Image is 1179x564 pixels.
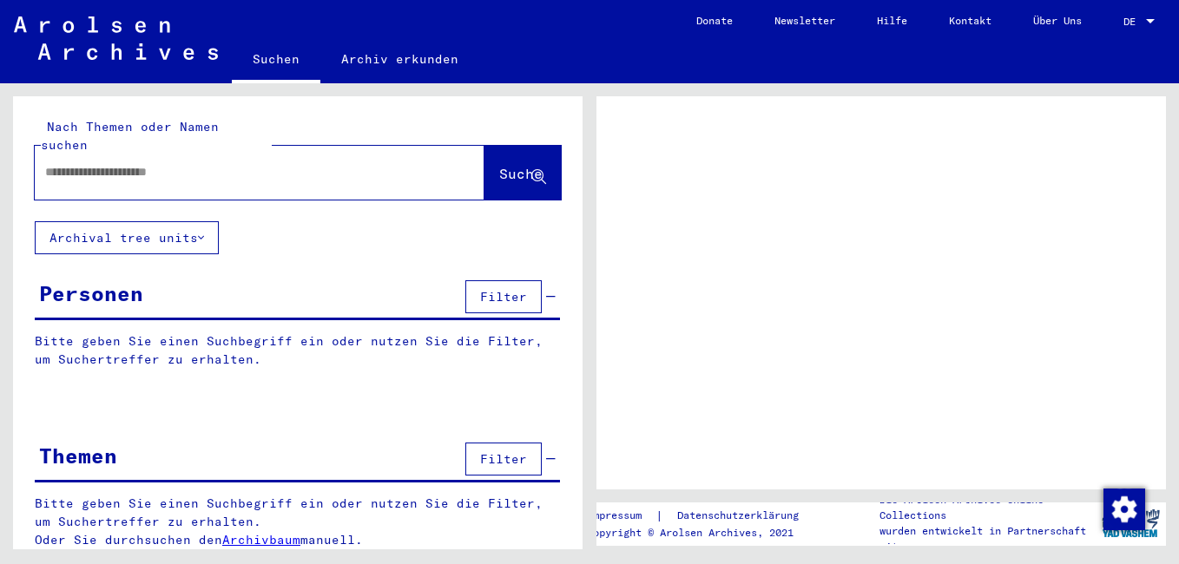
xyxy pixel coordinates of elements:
[499,165,543,182] span: Suche
[232,38,320,83] a: Suchen
[39,440,117,471] div: Themen
[41,119,219,153] mat-label: Nach Themen oder Namen suchen
[587,507,655,525] a: Impressum
[35,332,560,369] p: Bitte geben Sie einen Suchbegriff ein oder nutzen Sie die Filter, um Suchertreffer zu erhalten.
[587,507,820,525] div: |
[465,443,542,475] button: Filter
[35,495,561,549] p: Bitte geben Sie einen Suchbegriff ein oder nutzen Sie die Filter, um Suchertreffer zu erhalten. O...
[14,16,218,60] img: Arolsen_neg.svg
[320,38,479,80] a: Archiv erkunden
[480,289,527,305] span: Filter
[663,507,820,525] a: Datenschutzerklärung
[39,278,143,309] div: Personen
[484,146,561,200] button: Suche
[1103,489,1145,530] img: Zustimmung ändern
[465,280,542,313] button: Filter
[1098,502,1163,545] img: yv_logo.png
[480,451,527,467] span: Filter
[35,221,219,254] button: Archival tree units
[1123,16,1143,28] span: DE
[879,523,1095,554] p: wurden entwickelt in Partnerschaft mit
[222,532,300,548] a: Archivbaum
[879,492,1095,523] p: Die Arolsen Archives Online-Collections
[587,525,820,541] p: Copyright © Arolsen Archives, 2021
